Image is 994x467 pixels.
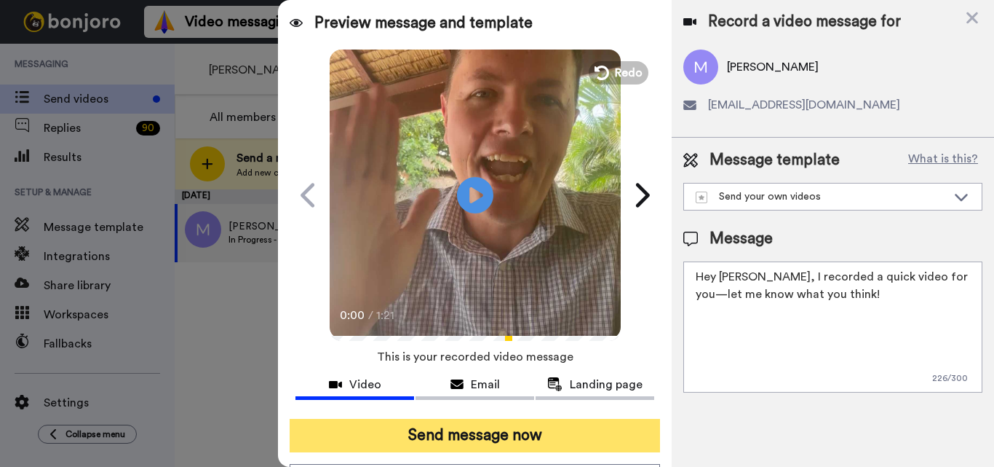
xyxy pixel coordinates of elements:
[377,341,573,373] span: This is your recorded video message
[683,262,982,393] textarea: Hey [PERSON_NAME], I recorded a quick video for you—let me know what you think!
[696,192,707,203] img: demo-template.svg
[709,149,840,171] span: Message template
[708,96,900,114] span: [EMAIL_ADDRESS][DOMAIN_NAME]
[904,149,982,171] button: What is this?
[349,376,381,393] span: Video
[376,307,402,324] span: 1:21
[340,307,365,324] span: 0:00
[471,376,500,393] span: Email
[290,419,660,452] button: Send message now
[570,376,643,393] span: Landing page
[696,189,947,204] div: Send your own videos
[368,307,373,324] span: /
[709,228,773,250] span: Message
